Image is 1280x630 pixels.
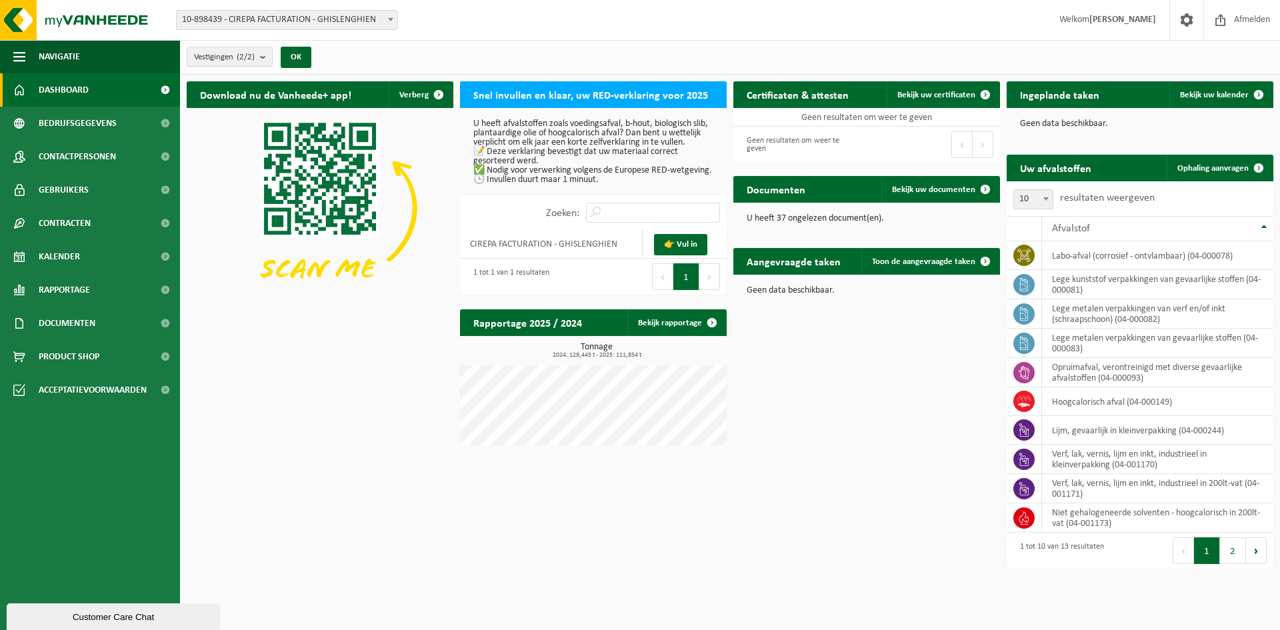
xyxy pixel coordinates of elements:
button: Previous [1173,537,1194,564]
a: Bekijk rapportage [627,309,725,336]
td: lege metalen verpakkingen van gevaarlijke stoffen (04-000083) [1042,329,1273,358]
button: Next [1246,537,1267,564]
td: hoogcalorisch afval (04-000149) [1042,387,1273,416]
h2: Ingeplande taken [1007,81,1113,107]
h2: Snel invullen en klaar, uw RED-verklaring voor 2025 [460,81,721,107]
p: Geen data beschikbaar. [1020,119,1260,129]
p: U heeft 37 ongelezen document(en). [747,214,987,223]
span: 10-898439 - CIREPA FACTURATION - GHISLENGHIEN [177,11,397,29]
count: (2/2) [237,53,255,61]
span: Navigatie [39,40,80,73]
a: 👉 Vul in [654,234,707,255]
p: U heeft afvalstoffen zoals voedingsafval, b-hout, biologisch slib, plantaardige olie of hoogcalor... [473,119,713,185]
span: Bekijk uw documenten [892,185,975,194]
h3: Tonnage [467,343,727,359]
button: Previous [951,131,973,158]
h2: Download nu de Vanheede+ app! [187,81,365,107]
h2: Uw afvalstoffen [1007,155,1105,181]
div: Geen resultaten om weer te geven [740,130,860,159]
span: Contracten [39,207,91,240]
td: CIREPA FACTURATION - GHISLENGHIEN [460,229,643,259]
span: Verberg [399,91,429,99]
button: Next [699,263,720,290]
p: Geen data beschikbaar. [747,286,987,295]
img: Download de VHEPlus App [187,108,453,308]
h2: Rapportage 2025 / 2024 [460,309,595,335]
button: Next [973,131,993,158]
label: resultaten weergeven [1060,193,1155,203]
strong: [PERSON_NAME] [1089,15,1156,25]
h2: Certificaten & attesten [733,81,862,107]
span: Acceptatievoorwaarden [39,373,147,407]
td: Geen resultaten om weer te geven [733,108,1000,127]
span: Toon de aangevraagde taken [872,257,975,266]
td: lege metalen verpakkingen van verf en/of inkt (schraapschoon) (04-000082) [1042,299,1273,329]
span: Gebruikers [39,173,89,207]
td: opruimafval, verontreinigd met diverse gevaarlijke afvalstoffen (04-000093) [1042,358,1273,387]
span: Bekijk uw certificaten [897,91,975,99]
span: Kalender [39,240,80,273]
h2: Aangevraagde taken [733,248,854,274]
span: Contactpersonen [39,140,116,173]
span: Bekijk uw kalender [1180,91,1249,99]
button: 1 [673,263,699,290]
span: Bedrijfsgegevens [39,107,117,140]
a: Toon de aangevraagde taken [861,248,999,275]
a: Ophaling aanvragen [1167,155,1272,181]
a: Bekijk uw kalender [1169,81,1272,108]
button: Verberg [389,81,452,108]
a: Bekijk uw certificaten [887,81,999,108]
span: 10 [1013,189,1053,209]
label: Zoeken: [546,208,579,219]
span: 2024: 129,445 t - 2025: 111,854 t [467,352,727,359]
span: Afvalstof [1052,223,1090,234]
td: verf, lak, vernis, lijm en inkt, industrieel in 200lt-vat (04-001171) [1042,474,1273,503]
h2: Documenten [733,176,819,202]
td: niet gehalogeneerde solventen - hoogcalorisch in 200lt-vat (04-001173) [1042,503,1273,533]
td: labo-afval (corrosief - ontvlambaar) (04-000078) [1042,241,1273,270]
button: 1 [1194,537,1220,564]
div: 1 tot 10 van 13 resultaten [1013,536,1104,565]
span: Vestigingen [194,47,255,67]
td: lijm, gevaarlijk in kleinverpakking (04-000244) [1042,416,1273,445]
span: Product Shop [39,340,99,373]
button: Vestigingen(2/2) [187,47,273,67]
button: 2 [1220,537,1246,564]
button: OK [281,47,311,68]
span: 10-898439 - CIREPA FACTURATION - GHISLENGHIEN [176,10,398,30]
span: Rapportage [39,273,90,307]
td: lege kunststof verpakkingen van gevaarlijke stoffen (04-000081) [1042,270,1273,299]
span: 10 [1014,190,1053,209]
span: Ophaling aanvragen [1177,164,1249,173]
button: Previous [652,263,673,290]
a: Bekijk uw documenten [881,176,999,203]
td: verf, lak, vernis, lijm en inkt, industrieel in kleinverpakking (04-001170) [1042,445,1273,474]
div: 1 tot 1 van 1 resultaten [467,262,549,291]
iframe: chat widget [7,601,223,630]
span: Documenten [39,307,95,340]
span: Dashboard [39,73,89,107]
